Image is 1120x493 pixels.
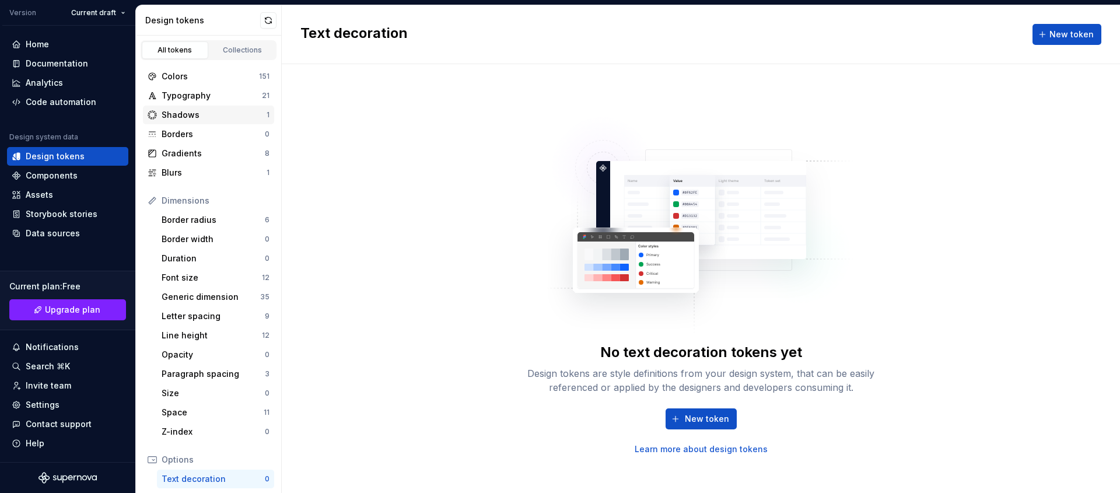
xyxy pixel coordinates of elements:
div: Help [26,438,44,449]
div: 12 [262,273,269,282]
div: 0 [265,235,269,244]
a: Border radius6 [157,211,274,229]
div: Options [162,454,269,466]
div: 0 [265,474,269,484]
a: Border width0 [157,230,274,249]
div: 21 [262,91,269,100]
div: Blurs [162,167,267,179]
div: 9 [265,312,269,321]
div: 8 [265,149,269,158]
div: Assets [26,189,53,201]
button: Current draft [66,5,131,21]
div: 12 [262,331,269,340]
div: Text decoration [162,473,265,485]
div: All tokens [146,46,204,55]
a: Font size12 [157,268,274,287]
div: Border width [162,233,265,245]
div: Analytics [26,77,63,89]
div: Z-index [162,426,265,438]
a: Line height12 [157,326,274,345]
div: Line height [162,330,262,341]
div: Border radius [162,214,265,226]
span: New token [1049,29,1094,40]
div: Storybook stories [26,208,97,220]
div: Generic dimension [162,291,260,303]
div: Size [162,387,265,399]
div: Typography [162,90,262,102]
div: 3 [265,369,269,379]
button: New token [1032,24,1101,45]
a: Storybook stories [7,205,128,223]
a: Data sources [7,224,128,243]
a: Generic dimension35 [157,288,274,306]
a: Code automation [7,93,128,111]
a: Space11 [157,403,274,422]
a: Components [7,166,128,185]
a: Home [7,35,128,54]
a: Settings [7,396,128,414]
button: Notifications [7,338,128,356]
div: 0 [265,350,269,359]
a: Design tokens [7,147,128,166]
div: Home [26,39,49,50]
div: Design tokens [26,151,85,162]
div: Design tokens [145,15,260,26]
div: 0 [265,427,269,436]
a: Borders0 [143,125,274,144]
a: Upgrade plan [9,299,126,320]
div: 151 [259,72,269,81]
a: Assets [7,186,128,204]
a: Typography21 [143,86,274,105]
div: 0 [265,254,269,263]
div: Data sources [26,228,80,239]
a: Letter spacing9 [157,307,274,326]
div: Gradients [162,148,265,159]
div: 1 [267,110,269,120]
span: New token [685,413,729,425]
div: Search ⌘K [26,361,70,372]
span: Current draft [71,8,116,18]
a: Documentation [7,54,128,73]
a: Z-index0 [157,422,274,441]
div: No text decoration tokens yet [600,343,802,362]
a: Colors151 [143,67,274,86]
button: Search ⌘K [7,357,128,376]
button: Help [7,434,128,453]
div: Contact support [26,418,92,430]
button: Contact support [7,415,128,433]
div: 35 [260,292,269,302]
div: Paragraph spacing [162,368,265,380]
div: Current plan : Free [9,281,126,292]
div: 0 [265,130,269,139]
a: Learn more about design tokens [635,443,768,455]
svg: Supernova Logo [38,472,97,484]
div: Design tokens are style definitions from your design system, that can be easily referenced or app... [514,366,888,394]
h2: Text decoration [300,24,408,45]
a: Blurs1 [143,163,274,182]
a: Analytics [7,74,128,92]
a: Paragraph spacing3 [157,365,274,383]
a: Shadows1 [143,106,274,124]
button: New token [666,408,737,429]
div: Opacity [162,349,265,361]
a: Invite team [7,376,128,395]
div: Settings [26,399,60,411]
div: 11 [264,408,269,417]
div: 0 [265,389,269,398]
div: Collections [213,46,272,55]
a: Gradients8 [143,144,274,163]
div: Documentation [26,58,88,69]
div: Components [26,170,78,181]
div: Duration [162,253,265,264]
div: Design system data [9,132,78,142]
div: Colors [162,71,259,82]
div: Shadows [162,109,267,121]
div: Code automation [26,96,96,108]
div: Notifications [26,341,79,353]
a: Opacity0 [157,345,274,364]
a: Size0 [157,384,274,403]
div: Version [9,8,36,18]
div: Dimensions [162,195,269,207]
div: Letter spacing [162,310,265,322]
